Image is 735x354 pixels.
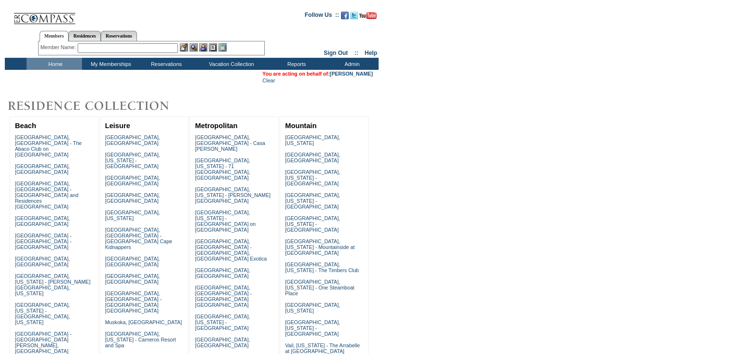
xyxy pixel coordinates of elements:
td: My Memberships [82,58,137,70]
a: [GEOGRAPHIC_DATA], [US_STATE] [285,302,340,314]
a: [GEOGRAPHIC_DATA], [GEOGRAPHIC_DATA] [15,256,70,267]
a: [GEOGRAPHIC_DATA] - [GEOGRAPHIC_DATA][PERSON_NAME], [GEOGRAPHIC_DATA] [15,331,71,354]
a: [GEOGRAPHIC_DATA], [GEOGRAPHIC_DATA] [195,337,250,348]
a: [GEOGRAPHIC_DATA], [US_STATE] - [GEOGRAPHIC_DATA] [285,192,340,210]
a: [GEOGRAPHIC_DATA], [US_STATE] [285,134,340,146]
img: b_calculator.gif [218,43,227,52]
td: Reservations [137,58,193,70]
a: [GEOGRAPHIC_DATA], [GEOGRAPHIC_DATA] [105,175,160,186]
a: [PERSON_NAME] [330,71,373,77]
a: [GEOGRAPHIC_DATA], [GEOGRAPHIC_DATA] - [GEOGRAPHIC_DATA] and Residences [GEOGRAPHIC_DATA] [15,181,79,210]
td: Home [27,58,82,70]
img: Impersonate [199,43,207,52]
a: [GEOGRAPHIC_DATA], [GEOGRAPHIC_DATA] [285,152,340,163]
a: [GEOGRAPHIC_DATA], [US_STATE] - [GEOGRAPHIC_DATA] [285,319,340,337]
a: Become our fan on Facebook [341,14,349,20]
a: Residences [68,31,101,41]
img: View [190,43,198,52]
a: [GEOGRAPHIC_DATA], [GEOGRAPHIC_DATA] - [GEOGRAPHIC_DATA], [GEOGRAPHIC_DATA] Exotica [195,238,267,262]
span: :: [354,50,358,56]
a: [GEOGRAPHIC_DATA], [GEOGRAPHIC_DATA] [15,215,70,227]
a: Sign Out [324,50,348,56]
td: Follow Us :: [305,11,339,22]
a: Muskoka, [GEOGRAPHIC_DATA] [105,319,182,325]
a: [GEOGRAPHIC_DATA], [US_STATE] - [GEOGRAPHIC_DATA], [US_STATE] [15,302,70,325]
a: [GEOGRAPHIC_DATA], [US_STATE] - [PERSON_NAME][GEOGRAPHIC_DATA] [195,186,271,204]
a: [GEOGRAPHIC_DATA], [GEOGRAPHIC_DATA] [105,134,160,146]
a: [GEOGRAPHIC_DATA], [GEOGRAPHIC_DATA] [105,256,160,267]
a: Leisure [105,122,130,130]
a: Follow us on Twitter [350,14,358,20]
a: [GEOGRAPHIC_DATA], [GEOGRAPHIC_DATA] - [GEOGRAPHIC_DATA] [GEOGRAPHIC_DATA] [195,285,251,308]
img: i.gif [5,14,13,15]
img: Become our fan on Facebook [341,12,349,19]
td: Admin [323,58,379,70]
td: Reports [268,58,323,70]
span: You are acting on behalf of: [262,71,373,77]
a: [GEOGRAPHIC_DATA], [GEOGRAPHIC_DATA] [195,267,250,279]
a: [GEOGRAPHIC_DATA], [GEOGRAPHIC_DATA] - [GEOGRAPHIC_DATA] Cape Kidnappers [105,227,172,250]
a: [GEOGRAPHIC_DATA], [GEOGRAPHIC_DATA] [105,273,160,285]
a: Clear [262,78,275,83]
a: Mountain [285,122,316,130]
a: [GEOGRAPHIC_DATA], [US_STATE] - [GEOGRAPHIC_DATA] [285,215,340,233]
a: Beach [15,122,36,130]
a: [GEOGRAPHIC_DATA], [US_STATE] - [GEOGRAPHIC_DATA] [105,152,160,169]
img: Reservations [209,43,217,52]
a: [GEOGRAPHIC_DATA] - [GEOGRAPHIC_DATA] - [GEOGRAPHIC_DATA] [15,233,71,250]
img: Destinations by Exclusive Resorts [5,96,193,116]
a: [GEOGRAPHIC_DATA], [US_STATE] - Carneros Resort and Spa [105,331,176,348]
a: [GEOGRAPHIC_DATA], [US_STATE] - [GEOGRAPHIC_DATA] on [GEOGRAPHIC_DATA] [195,210,256,233]
a: [GEOGRAPHIC_DATA], [US_STATE] - 71 [GEOGRAPHIC_DATA], [GEOGRAPHIC_DATA] [195,157,250,181]
a: [GEOGRAPHIC_DATA], [GEOGRAPHIC_DATA] - Casa [PERSON_NAME] [195,134,265,152]
a: Members [40,31,69,41]
a: [GEOGRAPHIC_DATA], [GEOGRAPHIC_DATA] [15,163,70,175]
img: Compass Home [13,5,76,25]
a: [GEOGRAPHIC_DATA], [US_STATE] [105,210,160,221]
a: [GEOGRAPHIC_DATA], [US_STATE] - [PERSON_NAME][GEOGRAPHIC_DATA], [US_STATE] [15,273,91,296]
a: Reservations [101,31,137,41]
td: Vacation Collection [193,58,268,70]
a: [GEOGRAPHIC_DATA], [US_STATE] - The Timbers Club [285,262,359,273]
a: Vail, [US_STATE] - The Arrabelle at [GEOGRAPHIC_DATA] [285,342,360,354]
a: [GEOGRAPHIC_DATA], [GEOGRAPHIC_DATA] [105,192,160,204]
a: [GEOGRAPHIC_DATA], [US_STATE] - Mountainside at [GEOGRAPHIC_DATA] [285,238,354,256]
a: [GEOGRAPHIC_DATA], [US_STATE] - [GEOGRAPHIC_DATA] [285,169,340,186]
img: Follow us on Twitter [350,12,358,19]
img: b_edit.gif [180,43,188,52]
div: Member Name: [41,43,78,52]
a: Subscribe to our YouTube Channel [359,14,377,20]
a: Help [365,50,377,56]
a: [GEOGRAPHIC_DATA], [GEOGRAPHIC_DATA] - [GEOGRAPHIC_DATA] [GEOGRAPHIC_DATA] [105,290,162,314]
img: Subscribe to our YouTube Channel [359,12,377,19]
a: Metropolitan [195,122,237,130]
a: [GEOGRAPHIC_DATA], [US_STATE] - [GEOGRAPHIC_DATA] [195,314,250,331]
a: [GEOGRAPHIC_DATA], [GEOGRAPHIC_DATA] - The Abaco Club on [GEOGRAPHIC_DATA] [15,134,82,157]
a: [GEOGRAPHIC_DATA], [US_STATE] - One Steamboat Place [285,279,354,296]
